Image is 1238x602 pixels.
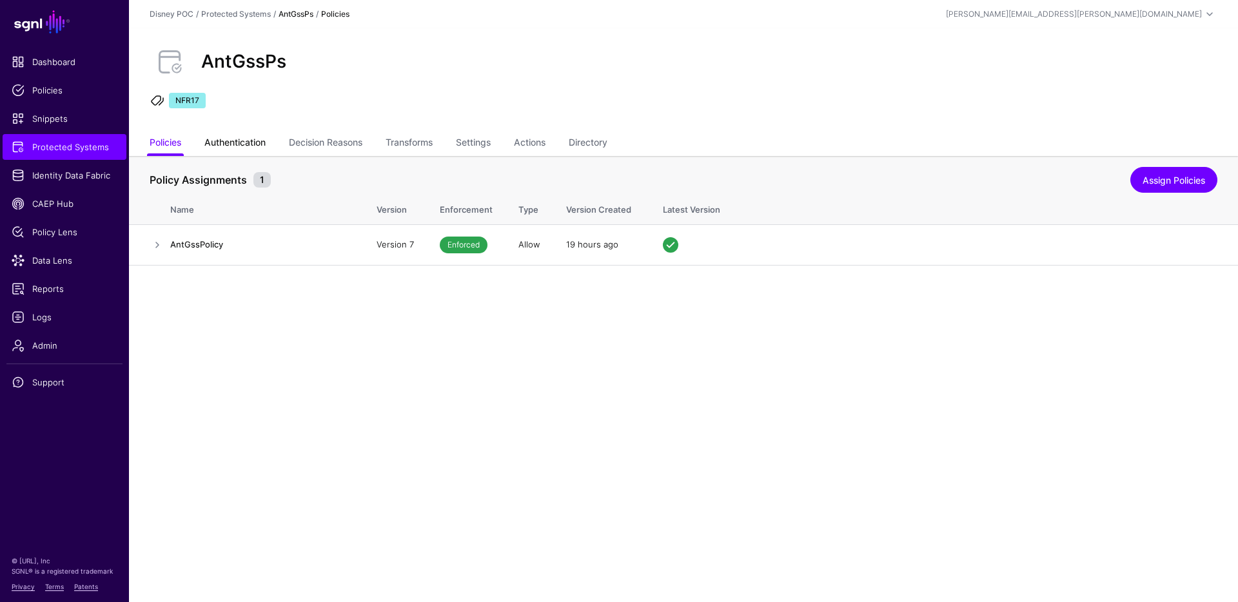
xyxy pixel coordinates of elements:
[364,191,427,224] th: Version
[74,583,98,590] a: Patents
[506,224,553,265] td: Allow
[12,197,117,210] span: CAEP Hub
[506,191,553,224] th: Type
[313,8,321,20] div: /
[3,134,126,160] a: Protected Systems
[3,191,126,217] a: CAEP Hub
[279,9,313,19] strong: AntGssPs
[3,77,126,103] a: Policies
[12,282,117,295] span: Reports
[12,55,117,68] span: Dashboard
[201,51,286,73] h2: AntGssPs
[170,238,351,250] h4: AntGssPolicy
[170,191,364,224] th: Name
[8,8,121,36] a: SGNL
[3,304,126,330] a: Logs
[12,84,117,97] span: Policies
[12,311,117,324] span: Logs
[1130,167,1217,193] a: Assign Policies
[3,106,126,131] a: Snippets
[12,339,117,352] span: Admin
[3,333,126,358] a: Admin
[204,131,266,156] a: Authentication
[440,237,487,253] span: Enforced
[321,9,349,19] strong: Policies
[253,172,271,188] small: 1
[946,8,1202,20] div: [PERSON_NAME][EMAIL_ADDRESS][PERSON_NAME][DOMAIN_NAME]
[150,131,181,156] a: Policies
[386,131,433,156] a: Transforms
[289,131,362,156] a: Decision Reasons
[427,191,506,224] th: Enforcement
[3,248,126,273] a: Data Lens
[12,226,117,238] span: Policy Lens
[271,8,279,20] div: /
[150,9,193,19] a: Disney POC
[364,224,427,265] td: Version 7
[12,556,117,566] p: © [URL], Inc
[12,169,117,182] span: Identity Data Fabric
[12,566,117,576] p: SGNL® is a registered trademark
[456,131,491,156] a: Settings
[3,276,126,302] a: Reports
[12,376,117,389] span: Support
[12,141,117,153] span: Protected Systems
[12,583,35,590] a: Privacy
[12,112,117,125] span: Snippets
[193,8,201,20] div: /
[201,9,271,19] a: Protected Systems
[650,191,1238,224] th: Latest Version
[45,583,64,590] a: Terms
[146,172,250,188] span: Policy Assignments
[169,93,206,108] span: NFR17
[12,254,117,267] span: Data Lens
[3,219,126,245] a: Policy Lens
[566,239,618,249] span: 19 hours ago
[3,49,126,75] a: Dashboard
[569,131,607,156] a: Directory
[553,191,650,224] th: Version Created
[3,162,126,188] a: Identity Data Fabric
[514,131,545,156] a: Actions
